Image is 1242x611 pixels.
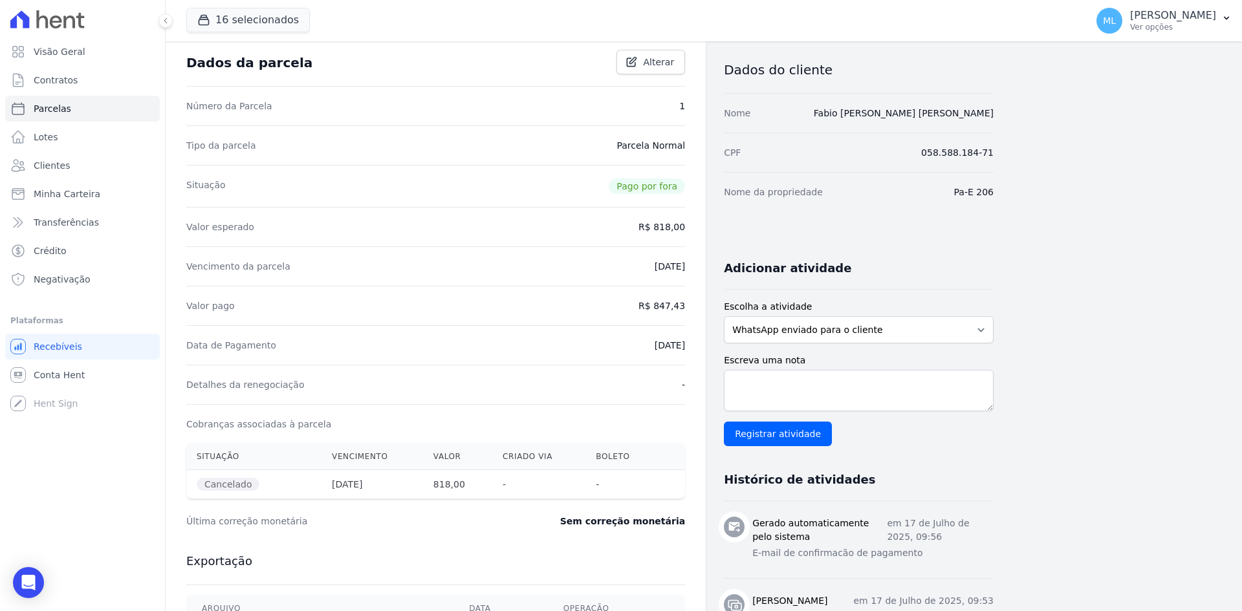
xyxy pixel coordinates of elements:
[34,131,58,144] span: Lotes
[186,220,254,233] dt: Valor esperado
[186,139,256,152] dt: Tipo da parcela
[638,220,685,233] dd: R$ 818,00
[638,299,685,312] dd: R$ 847,43
[5,124,160,150] a: Lotes
[5,266,160,292] a: Negativação
[34,273,91,286] span: Negativação
[814,108,994,118] a: Fabio [PERSON_NAME] [PERSON_NAME]
[34,216,99,229] span: Transferências
[186,8,310,32] button: 16 selecionados
[921,146,994,159] dd: 058.588.184-71
[10,313,155,328] div: Plataformas
[34,369,85,381] span: Conta Hent
[752,517,887,544] h3: Gerado automaticamente pelo sistema
[887,517,994,544] p: em 17 de Julho de 2025, 09:56
[1103,16,1116,25] span: ML
[186,178,226,194] dt: Situação
[34,45,85,58] span: Visão Geral
[186,339,276,352] dt: Data de Pagamento
[655,339,685,352] dd: [DATE]
[423,444,492,470] th: Valor
[560,515,685,528] dd: Sem correção monetária
[5,39,160,65] a: Visão Geral
[423,470,492,499] th: 818,00
[724,62,994,78] h3: Dados do cliente
[34,159,70,172] span: Clientes
[724,354,994,367] label: Escreva uma nota
[5,334,160,359] a: Recebíveis
[5,153,160,178] a: Clientes
[1086,3,1242,39] button: ML [PERSON_NAME] Ver opções
[34,102,71,115] span: Parcelas
[186,515,481,528] dt: Última correção monetária
[5,209,160,235] a: Transferências
[13,567,44,598] div: Open Intercom Messenger
[5,67,160,93] a: Contratos
[321,444,423,470] th: Vencimento
[321,470,423,499] th: [DATE]
[186,299,235,312] dt: Valor pago
[616,50,685,74] a: Alterar
[643,56,674,69] span: Alterar
[34,340,82,353] span: Recebíveis
[616,139,685,152] dd: Parcela Normal
[5,362,160,388] a: Conta Hent
[853,594,994,608] p: em 17 de Julho de 2025, 09:53
[724,422,832,446] input: Registrar atividade
[679,100,685,113] dd: 1
[5,181,160,207] a: Minha Carteira
[186,553,685,569] h3: Exportação
[186,378,305,391] dt: Detalhes da renegociação
[585,444,657,470] th: Boleto
[724,472,875,488] h3: Histórico de atividades
[1130,9,1216,22] p: [PERSON_NAME]
[34,74,78,87] span: Contratos
[186,55,312,70] div: Dados da parcela
[724,107,750,120] dt: Nome
[585,470,657,499] th: -
[5,96,160,122] a: Parcelas
[655,260,685,273] dd: [DATE]
[186,418,331,431] dt: Cobranças associadas à parcela
[186,444,321,470] th: Situação
[197,478,259,491] span: Cancelado
[724,261,851,276] h3: Adicionar atividade
[752,546,994,560] p: E-mail de confirmacão de pagamento
[186,260,290,273] dt: Vencimento da parcela
[609,178,685,194] span: Pago por fora
[34,188,100,200] span: Minha Carteira
[34,244,67,257] span: Crédito
[492,444,585,470] th: Criado via
[724,186,823,198] dt: Nome da propriedade
[186,100,272,113] dt: Número da Parcela
[682,378,685,391] dd: -
[5,238,160,264] a: Crédito
[1130,22,1216,32] p: Ver opções
[492,470,585,499] th: -
[724,146,741,159] dt: CPF
[752,594,827,608] h3: [PERSON_NAME]
[954,186,994,198] dd: Pa-E 206
[724,300,994,314] label: Escolha a atividade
